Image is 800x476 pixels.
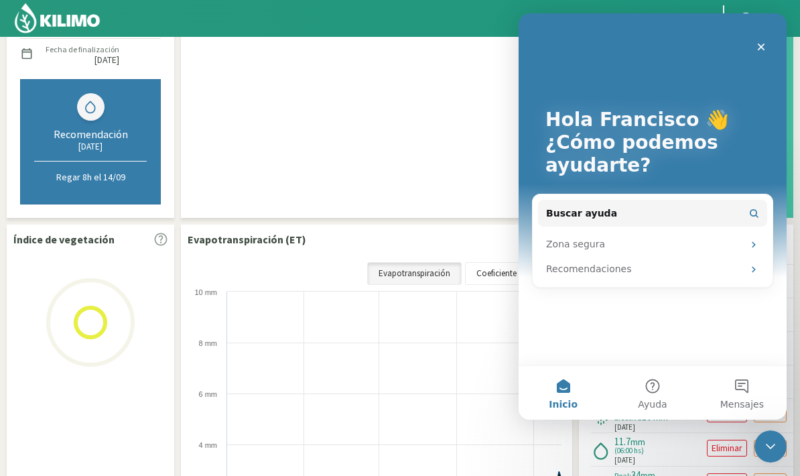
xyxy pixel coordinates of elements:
text: 8 mm [199,339,218,347]
a: Coeficiente de cultivo [465,262,565,285]
p: Evapotranspiración (ET) [188,231,306,247]
div: [DATE] [34,141,147,152]
span: mm [630,436,645,448]
label: Fecha de finalización [46,44,119,56]
span: [DATE] [614,422,635,433]
iframe: Intercom live chat [519,13,787,420]
img: Kilimo [13,2,101,34]
a: Evapotranspiración [367,262,462,285]
p: Regar 8h el 14/09 [34,171,147,183]
p: Índice de vegetación [13,231,115,247]
button: Editar [754,440,787,457]
span: (06:00 hs) [614,447,647,455]
text: 6 mm [199,390,218,398]
button: Eliminar [707,440,747,457]
text: 4 mm [199,441,218,449]
div: Recomendación [34,127,147,141]
img: Loading... [23,255,157,390]
span: [DATE] [614,455,635,466]
text: 10 mm [194,288,217,296]
span: 11.7 [614,435,630,448]
iframe: Intercom live chat [754,430,787,463]
label: [DATE] [94,56,119,64]
p: Eliminar [712,440,742,456]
